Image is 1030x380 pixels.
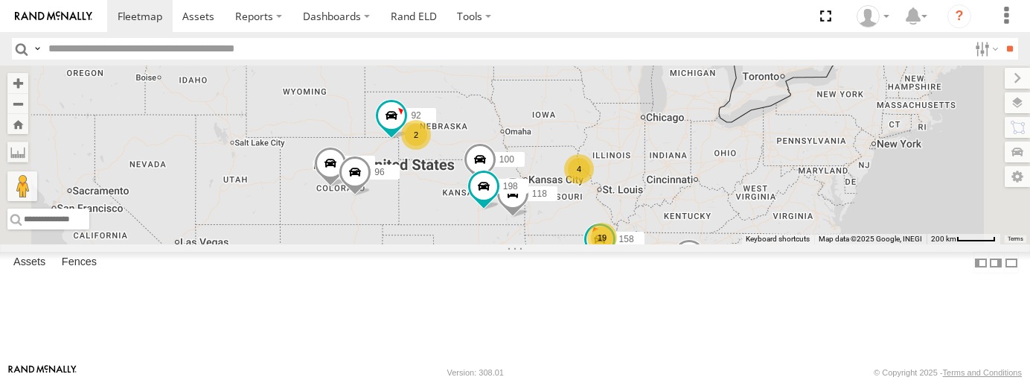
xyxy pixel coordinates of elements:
label: Search Filter Options [969,38,1001,60]
div: Butch Tucker [851,5,895,28]
span: Map data ©2025 Google, INEGI [819,235,922,243]
button: Keyboard shortcuts [746,234,810,244]
span: 96 [374,167,384,177]
div: © Copyright 2025 - [874,368,1022,377]
i: ? [947,4,971,28]
label: Fences [54,253,104,273]
label: Dock Summary Table to the Left [973,252,988,273]
a: Terms and Conditions [943,368,1022,377]
img: rand-logo.svg [15,11,92,22]
div: 4 [564,154,594,184]
a: Terms (opens in new tab) [1008,236,1023,242]
label: Search Query [31,38,43,60]
label: Measure [7,142,28,162]
label: Dock Summary Table to the Right [988,252,1003,273]
label: Hide Summary Table [1004,252,1019,273]
button: Zoom in [7,73,28,93]
span: 100 [499,154,514,165]
div: 2 [401,120,431,150]
span: 92 [411,110,420,121]
div: 19 [587,223,617,253]
button: Zoom Home [7,114,28,134]
a: Visit our Website [8,365,77,380]
span: 198 [503,181,518,191]
div: Version: 308.01 [447,368,504,377]
button: Map Scale: 200 km per 49 pixels [927,234,1000,244]
span: 200 km [931,235,956,243]
span: 158 [619,234,634,244]
span: 118 [532,189,547,199]
label: Map Settings [1005,166,1030,187]
label: Assets [6,253,53,273]
button: Drag Pegman onto the map to open Street View [7,171,37,201]
button: Zoom out [7,93,28,114]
